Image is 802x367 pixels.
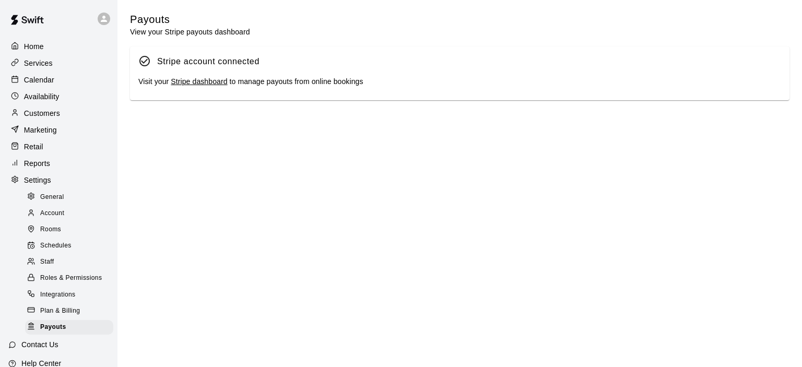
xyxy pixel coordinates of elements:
[25,288,113,302] div: Integrations
[25,222,113,237] div: Rooms
[24,175,51,185] p: Settings
[24,158,50,169] p: Reports
[25,222,117,238] a: Rooms
[157,55,260,68] div: Stripe account connected
[24,41,44,52] p: Home
[8,39,109,54] a: Home
[8,105,109,121] a: Customers
[40,306,80,316] span: Plan & Billing
[24,108,60,119] p: Customers
[24,91,60,102] p: Availability
[24,58,53,68] p: Services
[24,125,57,135] p: Marketing
[25,254,117,270] a: Staff
[25,205,117,221] a: Account
[25,238,117,254] a: Schedules
[40,241,72,251] span: Schedules
[8,89,109,104] a: Availability
[25,270,117,287] a: Roles & Permissions
[25,239,113,253] div: Schedules
[25,189,117,205] a: General
[40,290,76,300] span: Integrations
[8,172,109,188] a: Settings
[25,190,113,205] div: General
[25,319,117,335] a: Payouts
[40,208,64,219] span: Account
[25,206,113,221] div: Account
[8,156,109,171] a: Reports
[24,141,43,152] p: Retail
[25,304,113,318] div: Plan & Billing
[171,77,227,86] a: Stripe dashboard
[25,287,117,303] a: Integrations
[40,192,64,203] span: General
[138,76,781,88] div: Visit your to manage payouts from online bookings
[8,72,109,88] a: Calendar
[40,273,102,283] span: Roles & Permissions
[130,27,250,37] p: View your Stripe payouts dashboard
[25,303,117,319] a: Plan & Billing
[25,255,113,269] div: Staff
[8,122,109,138] a: Marketing
[40,322,66,333] span: Payouts
[25,320,113,335] div: Payouts
[24,75,54,85] p: Calendar
[25,271,113,286] div: Roles & Permissions
[40,257,54,267] span: Staff
[8,55,109,71] a: Services
[40,224,61,235] span: Rooms
[130,13,250,27] h5: Payouts
[8,139,109,155] a: Retail
[21,339,58,350] p: Contact Us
